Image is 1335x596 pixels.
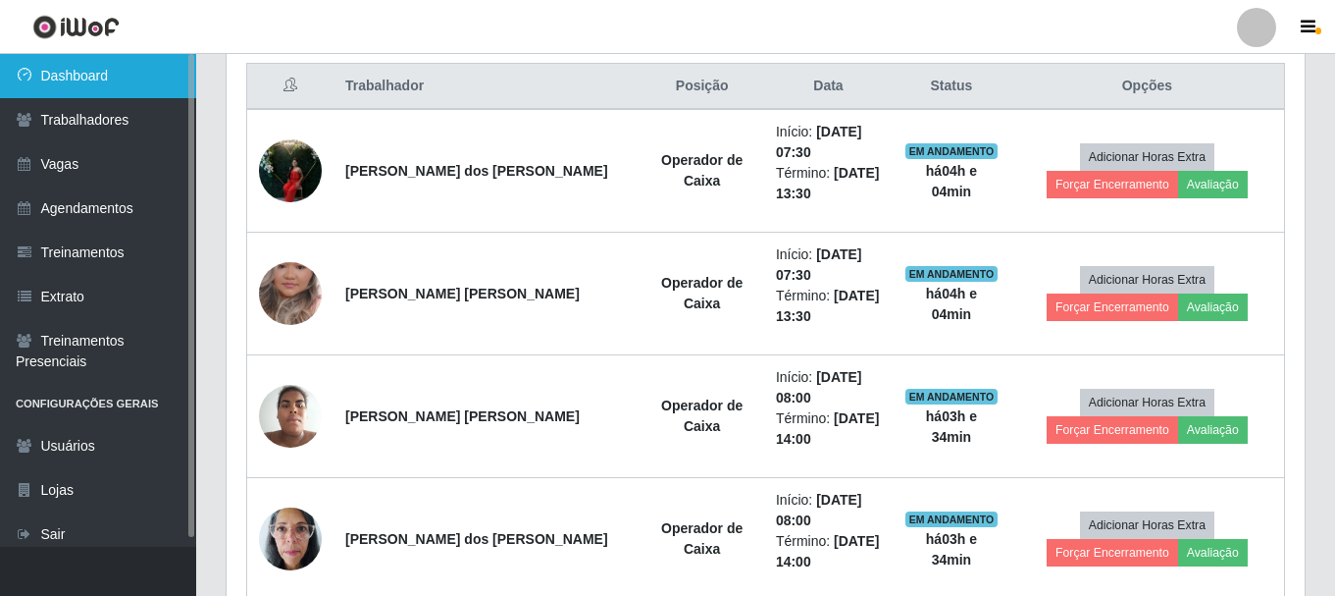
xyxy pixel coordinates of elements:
[1047,416,1178,444] button: Forçar Encerramento
[776,531,881,572] li: Término:
[1047,171,1178,198] button: Forçar Encerramento
[905,512,999,527] span: EM ANDAMENTO
[345,531,608,547] strong: [PERSON_NAME] dos [PERSON_NAME]
[776,246,862,283] time: [DATE] 07:30
[776,122,881,163] li: Início:
[893,64,1010,110] th: Status
[1080,512,1214,539] button: Adicionar Horas Extra
[926,286,977,322] strong: há 04 h e 04 min
[1178,539,1248,567] button: Avaliação
[1080,389,1214,416] button: Adicionar Horas Extra
[905,143,999,159] span: EM ANDAMENTO
[1047,294,1178,321] button: Forçar Encerramento
[1178,416,1248,444] button: Avaliação
[926,163,977,199] strong: há 04 h e 04 min
[1178,171,1248,198] button: Avaliação
[776,244,881,286] li: Início:
[776,286,881,327] li: Término:
[926,531,977,568] strong: há 03 h e 34 min
[776,124,862,160] time: [DATE] 07:30
[905,389,999,405] span: EM ANDAMENTO
[661,275,743,311] strong: Operador de Caixa
[1178,294,1248,321] button: Avaliação
[661,152,743,189] strong: Operador de Caixa
[926,408,977,445] strong: há 03 h e 34 min
[259,497,322,580] img: 1740495747223.jpeg
[905,266,999,282] span: EM ANDAMENTO
[776,490,881,531] li: Início:
[776,369,862,406] time: [DATE] 08:00
[1047,539,1178,567] button: Forçar Encerramento
[640,64,763,110] th: Posição
[661,398,743,434] strong: Operador de Caixa
[776,367,881,408] li: Início:
[1080,266,1214,294] button: Adicionar Horas Extra
[776,163,881,204] li: Término:
[776,492,862,528] time: [DATE] 08:00
[1080,143,1214,171] button: Adicionar Horas Extra
[764,64,893,110] th: Data
[259,238,322,350] img: 1705100685258.jpeg
[259,374,322,458] img: 1650483938365.jpeg
[345,163,608,179] strong: [PERSON_NAME] dos [PERSON_NAME]
[334,64,640,110] th: Trabalhador
[776,408,881,450] li: Término:
[345,286,580,301] strong: [PERSON_NAME] [PERSON_NAME]
[259,129,322,212] img: 1751968749933.jpeg
[1010,64,1285,110] th: Opções
[661,520,743,557] strong: Operador de Caixa
[345,408,580,424] strong: [PERSON_NAME] [PERSON_NAME]
[32,15,120,39] img: CoreUI Logo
